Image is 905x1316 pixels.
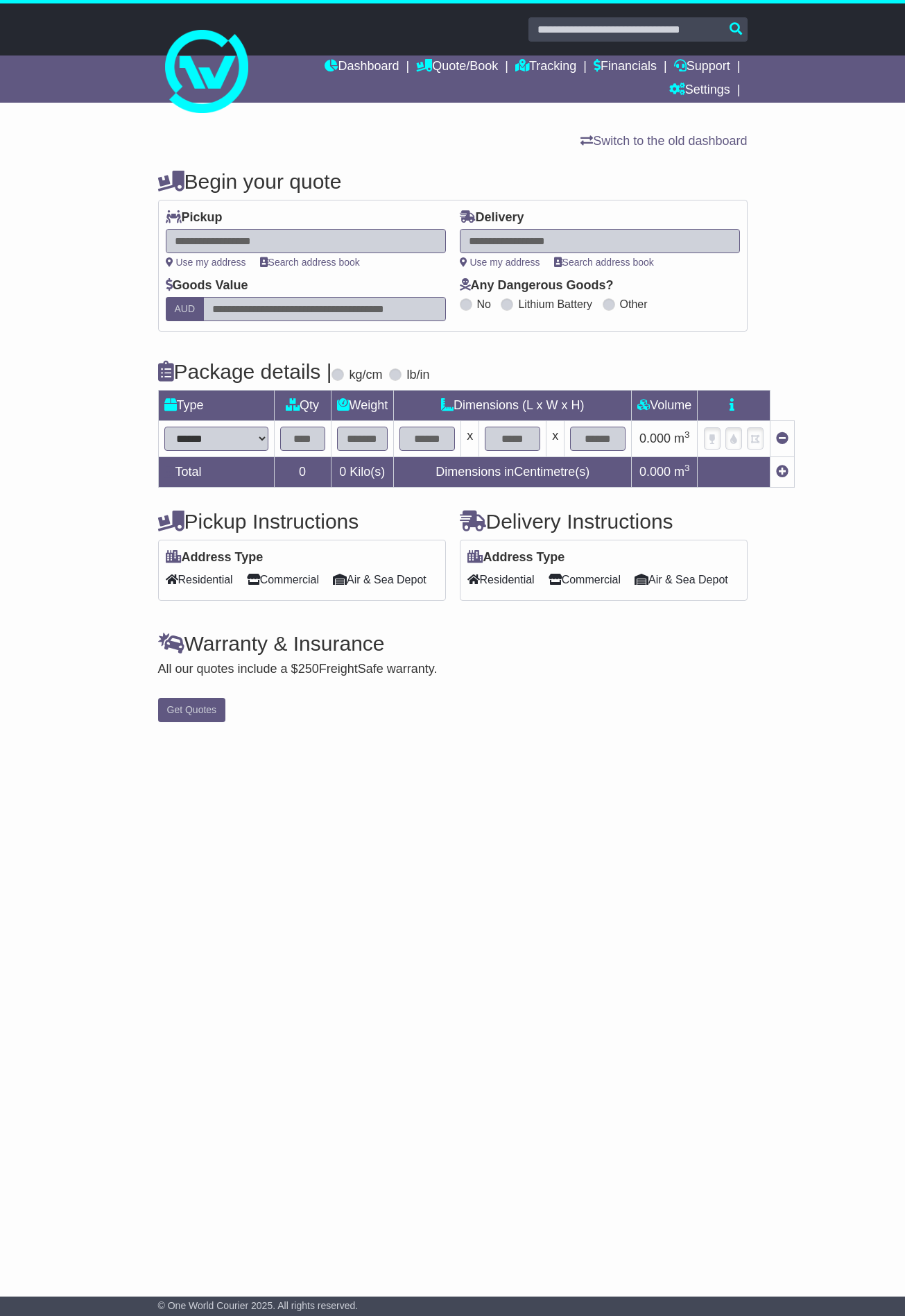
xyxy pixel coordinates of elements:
span: Air & Sea Depot [635,569,728,590]
td: Weight [331,391,394,421]
td: Kilo(s) [331,457,394,488]
a: Add new item [776,465,788,479]
label: Goods Value [166,278,248,293]
td: Type [158,391,274,421]
td: x [461,421,479,457]
span: Air & Sea Depot [333,569,426,590]
a: Use my address [460,257,540,268]
label: Lithium Battery [518,298,592,311]
td: Qty [274,391,331,421]
label: Address Type [166,550,264,565]
label: Address Type [467,550,565,565]
a: Use my address [166,257,246,268]
td: x [546,421,564,457]
label: kg/cm [349,368,382,383]
h4: Pickup Instructions [158,510,446,533]
a: Financials [594,55,657,79]
span: Residential [166,569,233,590]
a: Tracking [515,55,576,79]
span: 0.000 [639,465,671,479]
div: All our quotes include a $ FreightSafe warranty. [158,662,748,677]
td: 0 [274,457,331,488]
a: Switch to the old dashboard [580,134,747,148]
span: Commercial [247,569,319,590]
span: 0 [339,465,346,479]
a: Remove this item [776,431,788,445]
h4: Begin your quote [158,170,748,193]
td: Volume [632,391,698,421]
a: Quote/Book [416,55,498,79]
span: 0.000 [639,431,671,445]
label: Pickup [166,210,223,225]
span: m [674,431,690,445]
a: Support [674,55,730,79]
span: © One World Courier 2025. All rights reserved. [158,1300,359,1311]
span: m [674,465,690,479]
h4: Delivery Instructions [460,510,748,533]
label: AUD [166,297,205,321]
label: Delivery [460,210,524,225]
sup: 3 [684,429,690,440]
td: Total [158,457,274,488]
h4: Package details | [158,360,332,383]
a: Search address book [554,257,654,268]
button: Get Quotes [158,698,226,722]
a: Settings [669,79,730,103]
span: Residential [467,569,535,590]
label: Other [620,298,648,311]
label: lb/in [406,368,429,383]
a: Search address book [260,257,360,268]
span: Commercial [549,569,621,590]
sup: 3 [684,463,690,473]
h4: Warranty & Insurance [158,632,748,655]
span: 250 [298,662,319,676]
td: Dimensions (L x W x H) [394,391,632,421]
td: Dimensions in Centimetre(s) [394,457,632,488]
label: Any Dangerous Goods? [460,278,614,293]
a: Dashboard [325,55,399,79]
label: No [477,298,491,311]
